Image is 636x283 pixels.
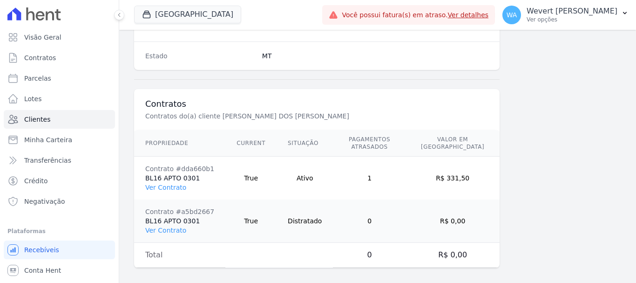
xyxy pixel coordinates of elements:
span: Transferências [24,156,71,165]
span: WA [507,12,517,18]
a: Recebíveis [4,241,115,259]
a: Lotes [4,90,115,108]
div: Plataformas [7,226,111,237]
a: Ver detalhes [448,11,489,19]
td: True [225,200,277,243]
a: Ver Contrato [145,227,186,234]
span: Conta Hent [24,266,61,275]
a: Contratos [4,48,115,67]
p: Contratos do(a) cliente [PERSON_NAME] DOS [PERSON_NAME] [145,111,458,121]
td: R$ 0,00 [406,200,500,243]
button: [GEOGRAPHIC_DATA] [134,6,241,23]
span: Você possui fatura(s) em atraso. [342,10,488,20]
a: Crédito [4,172,115,190]
a: Negativação [4,192,115,211]
dt: Estado [145,51,255,61]
td: True [225,157,277,200]
p: Wevert [PERSON_NAME] [527,7,617,16]
h3: Contratos [145,98,488,110]
span: Visão Geral [24,33,61,42]
td: 0 [333,243,406,268]
th: Propriedade [134,130,225,157]
dd: MT [262,51,488,61]
td: R$ 0,00 [406,243,500,268]
button: WA Wevert [PERSON_NAME] Ver opções [495,2,636,28]
span: Contratos [24,53,56,62]
span: Recebíveis [24,245,59,255]
a: Visão Geral [4,28,115,47]
a: Clientes [4,110,115,129]
a: Minha Carteira [4,131,115,149]
td: Ativo [277,157,333,200]
td: R$ 331,50 [406,157,500,200]
th: Current [225,130,277,157]
th: Situação [277,130,333,157]
td: Distratado [277,200,333,243]
span: Negativação [24,197,65,206]
div: Contrato #a5bd2667 [145,207,214,216]
td: 1 [333,157,406,200]
td: 0 [333,200,406,243]
td: BL16 APTO 0301 [134,157,225,200]
td: Total [134,243,225,268]
a: Parcelas [4,69,115,88]
th: Valor em [GEOGRAPHIC_DATA] [406,130,500,157]
a: Transferências [4,151,115,170]
span: Crédito [24,176,48,186]
a: Conta Hent [4,261,115,280]
a: Ver Contrato [145,184,186,191]
td: BL16 APTO 0301 [134,200,225,243]
span: Clientes [24,115,50,124]
span: Minha Carteira [24,135,72,145]
span: Lotes [24,94,42,104]
span: Parcelas [24,74,51,83]
th: Pagamentos Atrasados [333,130,406,157]
p: Ver opções [527,16,617,23]
div: Contrato #dda660b1 [145,164,214,173]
